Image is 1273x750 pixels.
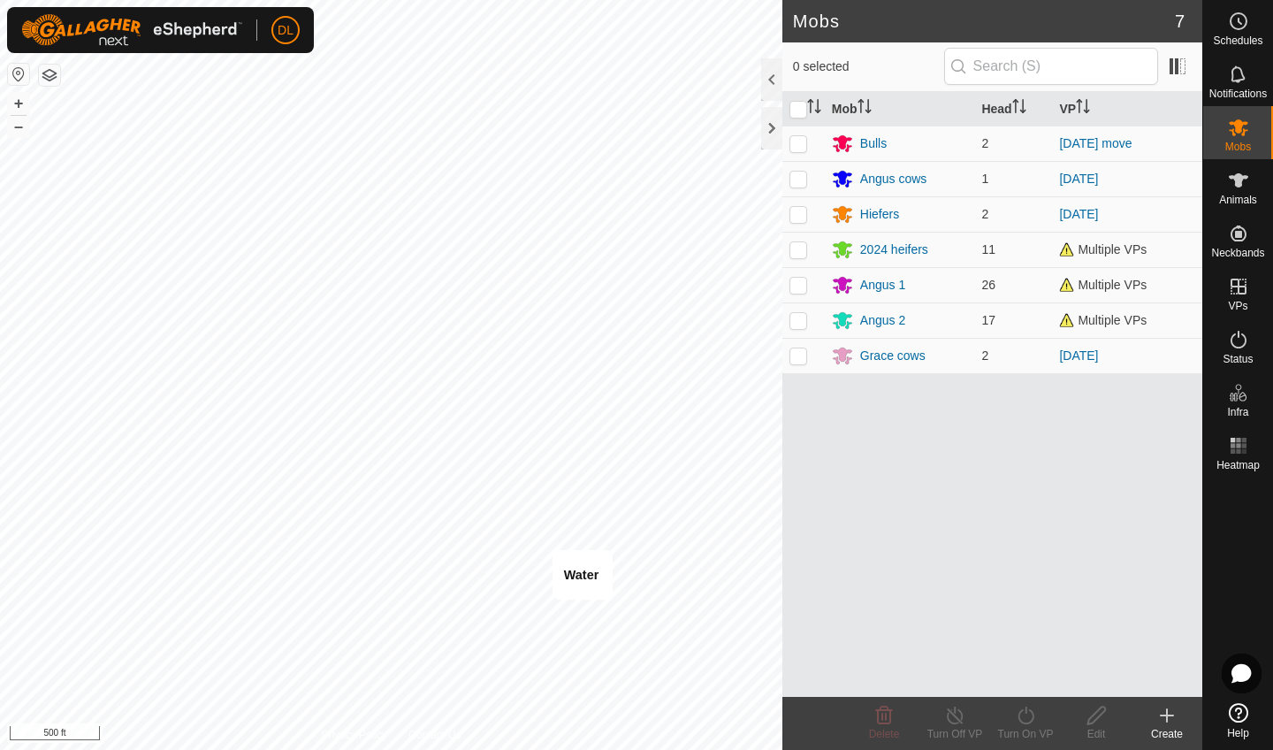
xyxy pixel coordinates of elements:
div: Angus 1 [860,276,905,295]
button: Map Layers [39,65,60,86]
span: 2 [981,348,988,363]
button: Reset Map [8,64,29,85]
span: 11 [981,242,995,256]
div: Bulls [860,134,887,153]
span: Multiple VPs [1059,242,1147,256]
th: Head [974,92,1052,126]
span: Animals [1219,195,1257,205]
div: Edit [1061,726,1132,742]
a: [DATE] [1059,207,1098,221]
a: Privacy Policy [321,727,387,743]
span: DL [278,21,293,40]
div: Angus 2 [860,311,905,330]
img: Gallagher Logo [21,14,242,46]
span: Infra [1227,407,1248,417]
span: Multiple VPs [1059,278,1147,292]
div: 2024 heifers [860,241,928,259]
span: Multiple VPs [1059,313,1147,327]
a: [DATE] [1059,348,1098,363]
span: 1 [981,172,988,186]
span: Schedules [1213,35,1262,46]
span: Delete [869,728,900,740]
div: Create [1132,726,1202,742]
span: 17 [981,313,995,327]
p-sorticon: Activate to sort [807,102,821,116]
a: [DATE] [1059,172,1098,186]
div: Turn On VP [990,726,1061,742]
button: + [8,93,29,114]
th: VP [1052,92,1202,126]
span: 26 [981,278,995,292]
th: Mob [825,92,975,126]
span: Heatmap [1216,460,1260,471]
div: Water [564,564,598,585]
div: Turn Off VP [919,726,990,742]
span: Notifications [1209,88,1267,99]
input: Search (S) [944,48,1158,85]
div: Hiefers [860,205,899,224]
span: Status [1223,354,1253,364]
span: 2 [981,207,988,221]
a: [DATE] move [1059,136,1132,150]
span: 7 [1175,8,1185,34]
div: Grace cows [860,347,926,365]
span: 2 [981,136,988,150]
p-sorticon: Activate to sort [858,102,872,116]
button: – [8,116,29,137]
div: Angus cows [860,170,926,188]
span: 0 selected [793,57,944,76]
span: Help [1227,728,1249,739]
p-sorticon: Activate to sort [1076,102,1090,116]
span: Mobs [1225,142,1251,152]
span: VPs [1228,301,1247,311]
h2: Mobs [793,11,1175,32]
a: Help [1203,696,1273,746]
a: Contact Us [408,727,461,743]
p-sorticon: Activate to sort [1012,102,1026,116]
span: Neckbands [1211,248,1264,258]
